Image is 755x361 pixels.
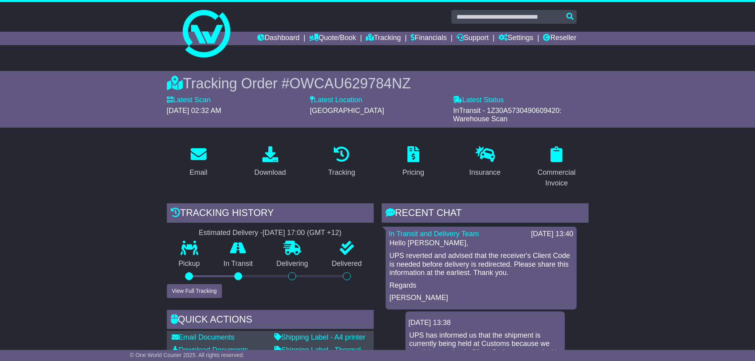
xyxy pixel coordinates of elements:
a: Email [184,143,212,181]
a: Quote/Book [309,32,356,45]
div: Tracking history [167,203,374,225]
p: In Transit [212,260,265,268]
div: Pricing [402,167,424,178]
div: RECENT CHAT [382,203,589,225]
a: Tracking [366,32,401,45]
a: In Transit and Delivery Team [389,230,479,238]
div: Commercial Invoice [530,167,583,189]
p: UPS reverted and advised that the receiver's Client Code is needed before delivery is redirected.... [390,252,573,277]
p: Hello [PERSON_NAME], [390,239,573,248]
label: Latest Location [310,96,362,105]
p: [PERSON_NAME] [390,294,573,302]
a: Settings [499,32,533,45]
a: Shipping Label - A4 printer [274,333,365,341]
a: Reseller [543,32,576,45]
span: [GEOGRAPHIC_DATA] [310,107,384,115]
a: Dashboard [257,32,300,45]
div: Estimated Delivery - [167,229,374,237]
a: Tracking [323,143,360,181]
div: [DATE] 17:00 (GMT +12) [263,229,342,237]
span: OWCAU629784NZ [289,75,411,92]
a: Insurance [464,143,506,181]
div: Tracking [328,167,355,178]
div: Quick Actions [167,310,374,331]
span: [DATE] 02:32 AM [167,107,222,115]
p: Delivering [265,260,320,268]
div: Email [189,167,207,178]
label: Latest Scan [167,96,211,105]
a: Download [249,143,291,181]
div: Download [254,167,286,178]
a: Pricing [397,143,429,181]
p: Regards [390,281,573,290]
a: Commercial Invoice [525,143,589,191]
div: Tracking Order # [167,75,589,92]
p: Delivered [320,260,374,268]
span: InTransit - 1Z30A5730490609420: Warehouse Scan [453,107,562,123]
a: Email Documents [172,333,235,341]
button: View Full Tracking [167,284,222,298]
a: Download Documents [172,346,248,354]
div: [DATE] 13:38 [409,319,562,327]
a: Financials [411,32,447,45]
div: Insurance [469,167,501,178]
div: [DATE] 13:40 [531,230,573,239]
span: © One World Courier 2025. All rights reserved. [130,352,245,358]
a: Support [457,32,489,45]
p: Pickup [167,260,212,268]
label: Latest Status [453,96,504,105]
